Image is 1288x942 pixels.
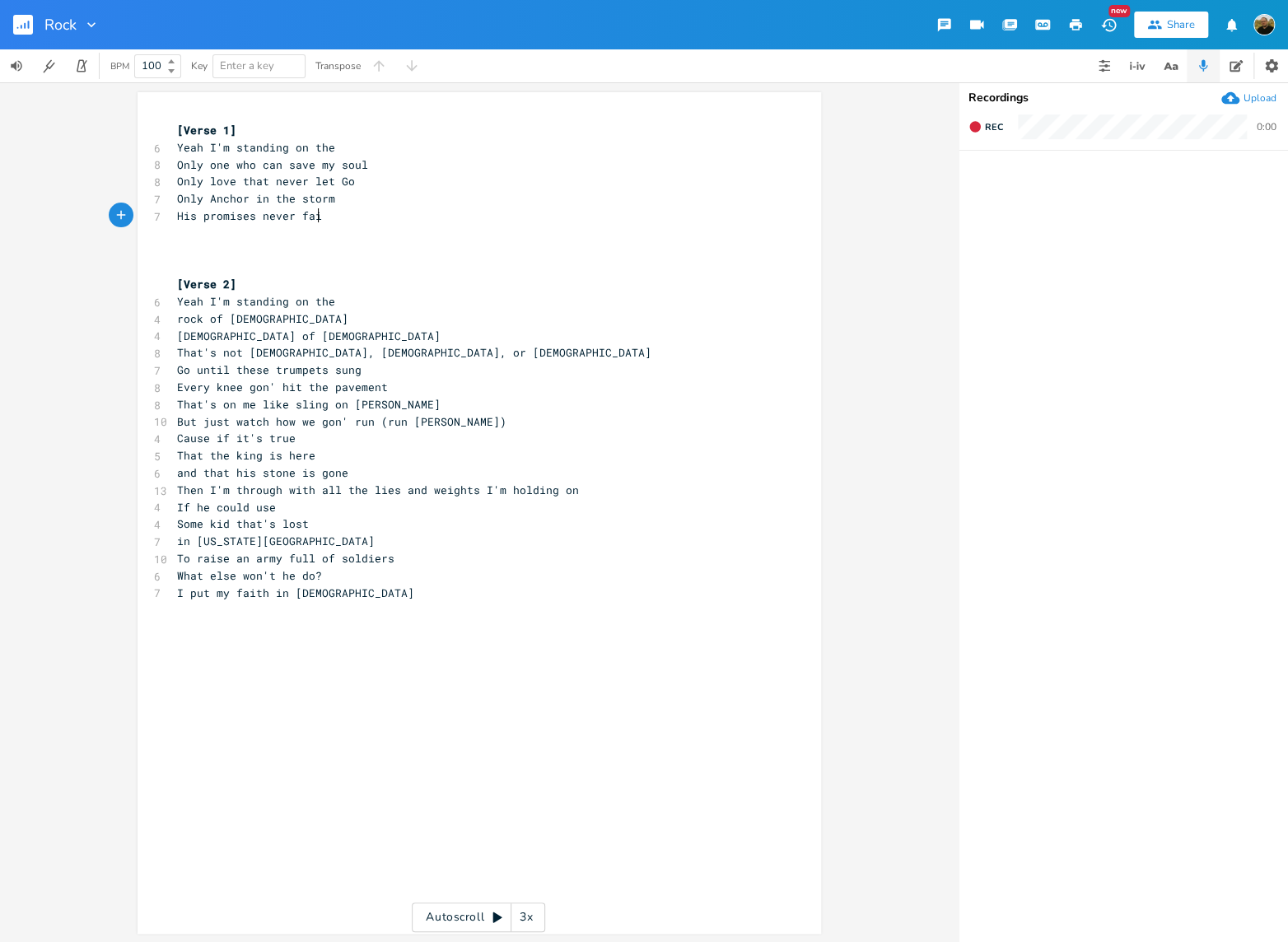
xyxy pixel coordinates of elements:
span: Every knee gon' hit the pavement [177,380,388,394]
span: His promises never fai [177,208,322,223]
img: Jordan Jankoviak [1253,14,1275,35]
span: That the king is here [177,448,315,463]
div: Key [191,61,208,71]
span: in [US_STATE][GEOGRAPHIC_DATA] [177,534,375,548]
div: Upload [1244,91,1276,105]
span: Rock [44,17,77,32]
div: BPM [110,62,129,71]
div: Share [1167,17,1195,32]
span: I put my faith in [DEMOGRAPHIC_DATA] [177,585,414,600]
span: and that his stone is gone [177,465,348,480]
button: Share [1134,12,1208,38]
span: Some kid that's lost [177,516,309,531]
span: To raise an army full of soldiers [177,551,394,566]
div: Recordings [968,92,1278,104]
span: Rec [985,121,1003,133]
div: Autoscroll [412,902,545,932]
div: 0:00 [1257,122,1276,132]
div: 3x [511,902,541,932]
button: Upload [1221,89,1276,107]
span: Only love that never let Go [177,174,355,189]
span: [Verse 2] [177,277,236,291]
span: Yeah I'm standing on the [177,140,335,155]
button: Rec [962,114,1010,140]
span: Enter a key [220,58,274,73]
div: New [1108,5,1130,17]
span: [Verse 1] [177,123,236,138]
span: [DEMOGRAPHIC_DATA] of [DEMOGRAPHIC_DATA] [177,329,441,343]
span: What else won't he do? [177,568,322,583]
button: New [1092,10,1125,40]
span: Only Anchor in the storm [177,191,335,206]
span: Go until these trumpets sung [177,362,362,377]
span: Yeah I'm standing on the [177,294,335,309]
div: Transpose [315,61,361,71]
span: If he could use [177,500,276,515]
span: Cause if it's true [177,431,296,445]
span: rock of [DEMOGRAPHIC_DATA] [177,311,348,326]
span: That's on me like sling on [PERSON_NAME] [177,397,441,412]
span: That's not [DEMOGRAPHIC_DATA], [DEMOGRAPHIC_DATA], or [DEMOGRAPHIC_DATA] [177,345,651,360]
span: But just watch how we gon' run (run [PERSON_NAME]) [177,414,506,429]
span: Then I'm through with all the lies and weights I'm holding on [177,483,579,497]
span: Only one who can save my soul [177,157,368,172]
